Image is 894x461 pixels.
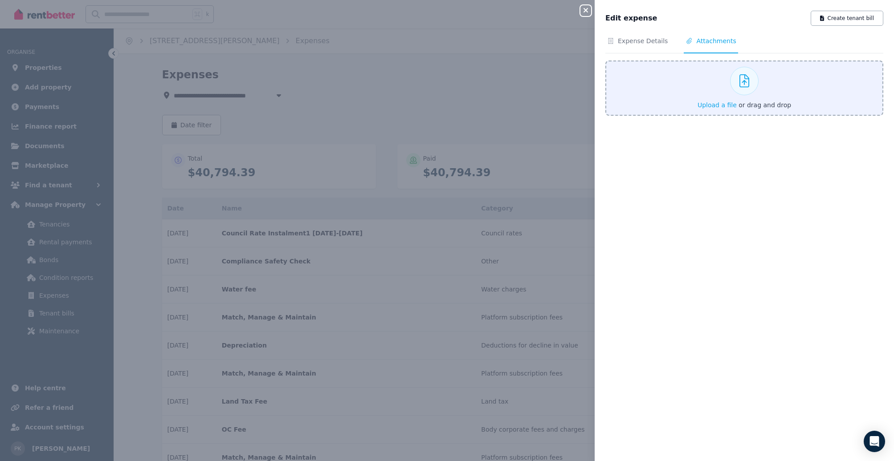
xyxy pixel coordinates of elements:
[864,431,885,452] div: Open Intercom Messenger
[811,11,883,26] button: Create tenant bill
[618,36,668,45] span: Expense Details
[696,36,736,45] span: Attachments
[605,13,657,24] span: Edit expense
[605,36,883,53] nav: Tabs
